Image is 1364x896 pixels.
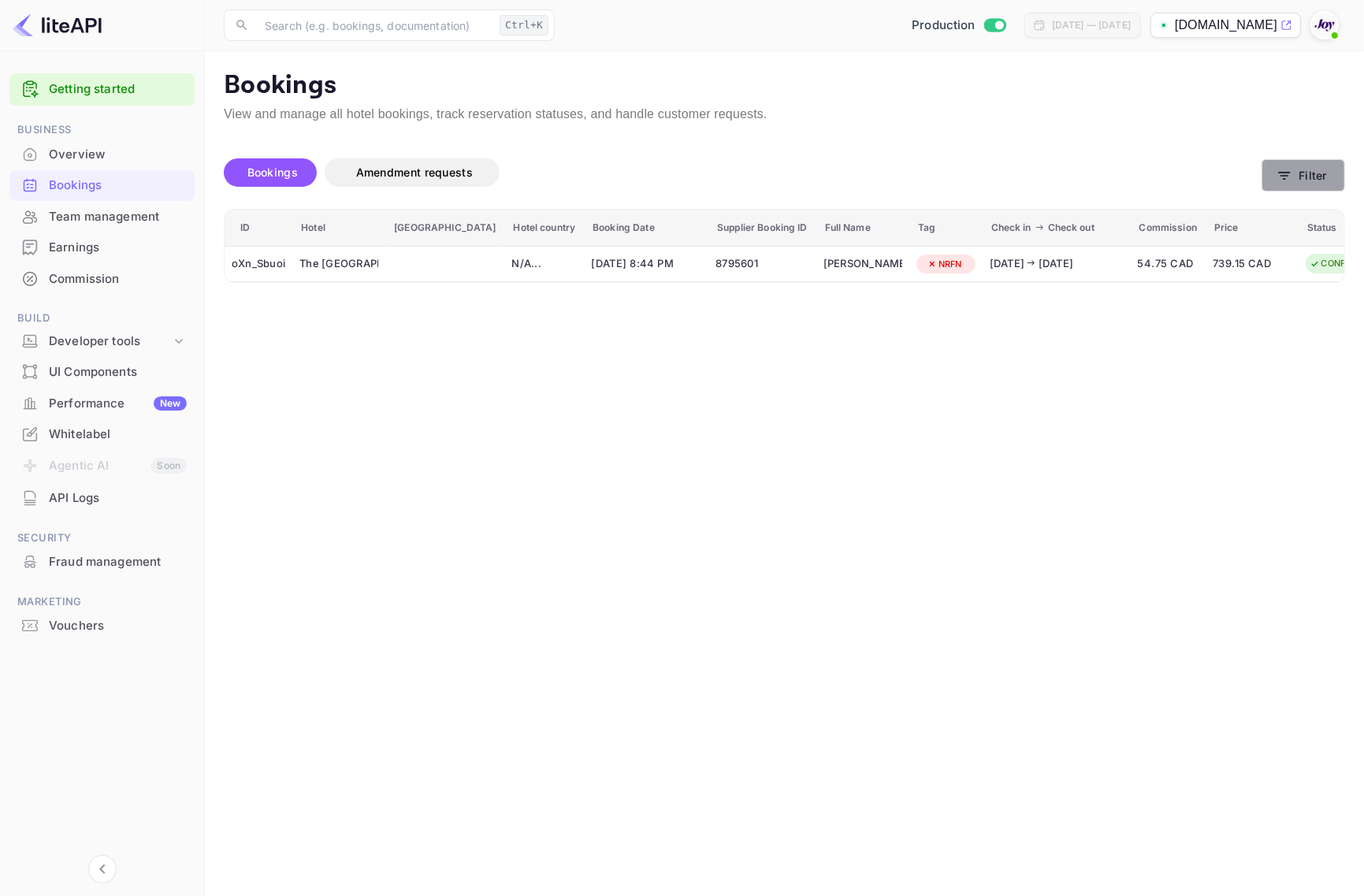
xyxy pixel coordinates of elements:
div: Whitelabel [9,419,195,450]
a: Overview [9,139,195,169]
div: Bryony Dixon [823,251,902,277]
span: Bookings [247,165,298,179]
div: PerformanceNew [9,389,195,419]
a: Fraud management [9,547,195,576]
div: Commission [49,270,187,288]
th: Supplier Booking ID [708,210,816,247]
th: Hotel country [504,210,584,247]
div: N/A ... [511,256,577,272]
div: API Logs [49,489,187,507]
div: Vouchers [9,611,195,641]
div: 8795601 [715,251,808,277]
span: 54.75 CAD [1138,255,1199,273]
div: Overview [9,139,195,170]
th: Full Name [816,210,909,247]
a: Vouchers [9,611,195,640]
th: Tag [909,210,983,247]
a: API Logs [9,483,195,512]
a: Team management [9,202,195,231]
a: Bookings [9,170,195,199]
span: Check in Check out [991,218,1122,237]
div: Developer tools [9,328,195,355]
input: Search (e.g. bookings, documentation) [255,9,493,41]
div: Switch to Sandbox mode [905,17,1012,35]
div: Getting started [9,73,195,106]
div: account-settings tabs [224,158,1262,187]
p: [DOMAIN_NAME] [1175,16,1277,35]
div: Overview [49,146,187,164]
div: Team management [9,202,195,232]
div: Earnings [9,232,195,263]
a: UI Components [9,357,195,386]
div: Vouchers [49,617,187,635]
a: PerformanceNew [9,389,195,418]
span: Security [9,530,195,547]
div: New [154,396,187,411]
span: 739.15 CAD [1213,255,1292,273]
div: UI Components [9,357,195,388]
th: Price [1206,210,1299,247]
button: Collapse navigation [88,855,117,883]
th: [GEOGRAPHIC_DATA] [385,210,504,247]
img: LiteAPI logo [13,13,102,38]
div: UI Components [49,363,187,381]
div: Commission [9,264,195,295]
th: Hotel [292,210,385,247]
span: Marketing [9,593,195,611]
a: Whitelabel [9,419,195,448]
span: Business [9,121,195,139]
div: Whitelabel [49,426,187,444]
button: Filter [1262,159,1345,191]
div: N/A [511,251,577,277]
div: NRFN [916,255,972,274]
div: Bookings [49,177,187,195]
div: Earnings [49,239,187,257]
p: Bookings [224,70,1345,102]
div: [DATE] [DATE] [990,256,1124,272]
th: ID [225,210,292,247]
th: Booking Date [584,210,708,247]
img: With Joy [1312,13,1337,38]
span: Production [912,17,976,35]
a: Commission [9,264,195,293]
div: oXn_Sbuoi [232,251,285,277]
span: Build [9,310,195,327]
a: Earnings [9,232,195,262]
div: The Oswego Hotel [299,251,378,277]
div: Fraud management [9,547,195,578]
div: Team management [49,208,187,226]
a: Getting started [49,80,187,99]
div: Developer tools [49,333,171,351]
div: Ctrl+K [500,15,548,35]
span: Amendment requests [356,165,473,179]
th: Commission [1131,210,1206,247]
p: View and manage all hotel bookings, track reservation statuses, and handle customer requests. [224,105,1345,124]
div: Performance [49,395,187,413]
span: [DATE] 8:44 PM [591,255,701,273]
div: Bookings [9,170,195,201]
div: [DATE] — [DATE] [1052,18,1131,32]
div: Fraud management [49,553,187,571]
